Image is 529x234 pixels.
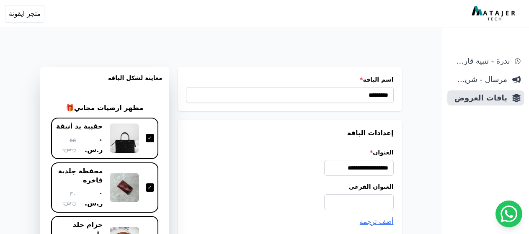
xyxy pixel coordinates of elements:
[110,173,139,202] img: محفظة جلدية فاخرة
[360,217,394,227] button: أضف ترجمة
[55,136,76,154] span: ٥٥ ر.س.
[186,128,394,138] h3: إعدادات الباقة
[186,75,394,84] label: اسم الباقة
[451,55,510,67] span: ندرة - تنبية قارب علي النفاذ
[9,9,41,19] span: متجر ايقونة
[79,135,103,155] span: ٠ ر.س.
[451,92,507,104] span: باقات العروض
[5,5,44,23] button: متجر ايقونة
[56,122,103,131] div: حقيبة يد أنيقة
[186,148,394,157] label: العنوان
[55,190,76,207] span: ٣٠ ر.س.
[79,188,103,208] span: ٠ ر.س.
[451,74,507,85] span: مرسال - شريط دعاية
[472,6,517,21] img: MatajerTech Logo
[110,123,139,153] img: حقيبة يد أنيقة
[47,74,163,92] h3: معاينة لشكل الباقه
[55,167,103,185] div: محفظة جلدية فاخرة
[66,103,144,113] h2: مطهر ارضيات مجاني🎁
[186,183,394,191] label: العنوان الفرعي
[360,218,394,226] span: أضف ترجمة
